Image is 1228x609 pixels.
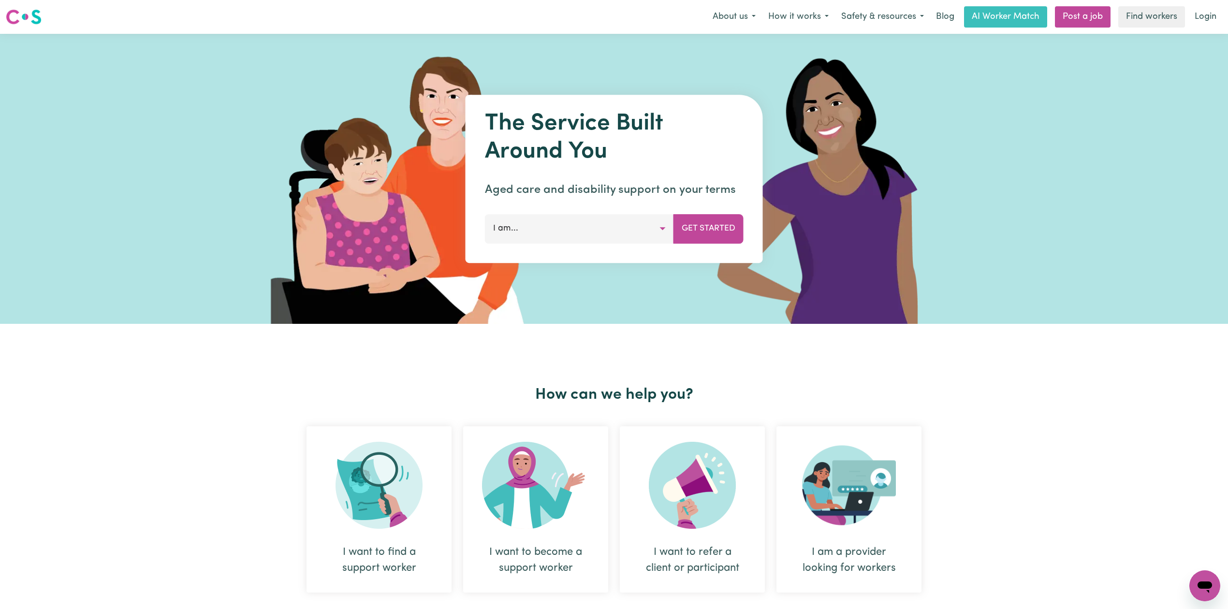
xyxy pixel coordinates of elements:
[776,426,921,593] div: I am a provider looking for workers
[486,544,585,576] div: I want to become a support worker
[620,426,765,593] div: I want to refer a client or participant
[6,6,42,28] a: Careseekers logo
[649,442,736,529] img: Refer
[485,110,744,166] h1: The Service Built Around You
[485,181,744,199] p: Aged care and disability support on your terms
[1118,6,1185,28] a: Find workers
[330,544,428,576] div: I want to find a support worker
[643,544,742,576] div: I want to refer a client or participant
[485,214,674,243] button: I am...
[482,442,589,529] img: Become Worker
[1189,570,1220,601] iframe: Button to launch messaging window
[6,8,42,26] img: Careseekers logo
[964,6,1047,28] a: AI Worker Match
[336,442,423,529] img: Search
[463,426,608,593] div: I want to become a support worker
[1055,6,1111,28] a: Post a job
[301,386,927,404] h2: How can we help you?
[762,7,835,27] button: How it works
[802,442,896,529] img: Provider
[706,7,762,27] button: About us
[835,7,930,27] button: Safety & resources
[673,214,744,243] button: Get Started
[1189,6,1222,28] a: Login
[800,544,898,576] div: I am a provider looking for workers
[307,426,452,593] div: I want to find a support worker
[930,6,960,28] a: Blog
